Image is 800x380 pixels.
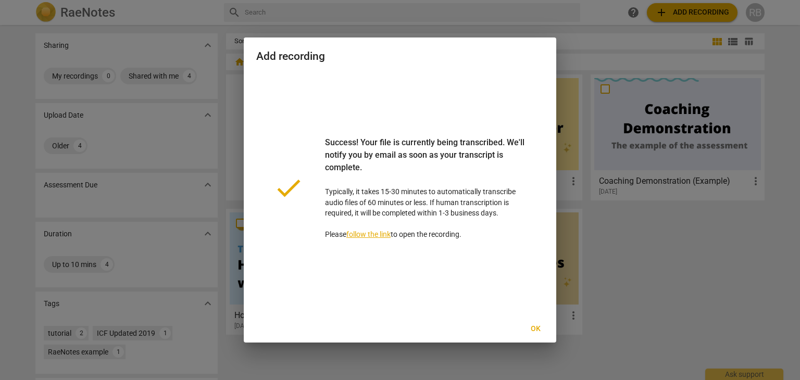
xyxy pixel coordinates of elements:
[273,172,304,204] span: done
[325,136,527,186] div: Success! Your file is currently being transcribed. We'll notify you by email as soon as your tran...
[325,136,527,240] p: Typically, it takes 15-30 minutes to automatically transcribe audio files of 60 minutes or less. ...
[346,230,391,238] a: follow the link
[527,324,544,334] span: Ok
[519,320,552,338] button: Ok
[256,50,544,63] h2: Add recording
